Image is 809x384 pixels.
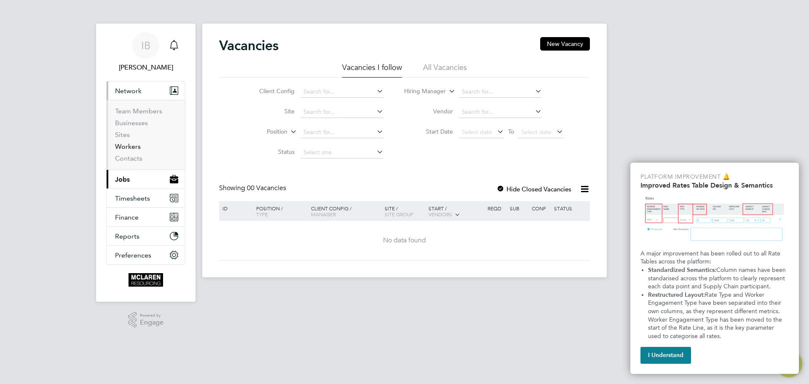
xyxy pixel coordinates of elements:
span: Powered by [140,312,163,319]
li: All Vacancies [423,62,467,78]
input: Search for... [300,126,383,138]
img: mclaren-logo-retina.png [129,273,163,287]
label: Client Config [246,87,295,95]
span: Engage [140,319,163,326]
div: Position / [250,201,309,221]
a: Workers [115,142,141,150]
span: IB [141,40,150,51]
div: Status [552,201,589,215]
strong: Standardized Semantics: [648,266,716,274]
span: To [506,126,517,137]
span: Rate Type and Worker Engagement Type have been separated into their own columns, as they represen... [648,291,784,340]
input: Search for... [300,86,383,98]
span: 00 Vacancies [247,184,286,192]
input: Search for... [459,106,542,118]
button: New Vacancy [540,37,590,51]
span: Column names have been standarised across the platform to clearly represent each data point and S... [648,266,788,290]
a: Contacts [115,154,142,162]
input: Select one [300,147,383,158]
label: Vendor [404,107,453,115]
span: Manager [311,211,336,218]
a: Team Members [115,107,162,115]
span: Preferences [115,251,151,259]
div: No data found [220,236,589,245]
div: Site / [383,201,427,221]
label: Hide Closed Vacancies [496,185,571,193]
div: Reqd [485,201,507,215]
button: I Understand [640,347,691,364]
img: Updated Rates Table Design & Semantics [640,193,789,246]
li: Vacancies I follow [342,62,402,78]
input: Search for... [459,86,542,98]
strong: Restructured Layout: [648,291,705,298]
h2: Vacancies [219,37,279,54]
span: Iryna Blair [106,62,185,73]
span: Finance [115,213,139,221]
div: ID [220,201,250,215]
span: Timesheets [115,194,150,202]
label: Status [246,148,295,156]
span: Reports [115,232,139,240]
a: Businesses [115,119,148,127]
label: Position [239,128,287,136]
span: Type [256,211,268,218]
label: Hiring Manager [397,87,446,96]
nav: Main navigation [96,24,196,302]
label: Site [246,107,295,115]
span: Select date [521,128,552,136]
a: Sites [115,131,130,139]
a: Go to account details [106,32,185,73]
span: Network [115,87,142,95]
p: A major improvement has been rolled out to all Rate Tables across the platform: [640,250,789,266]
span: Jobs [115,175,130,183]
div: Showing [219,184,288,193]
h2: Improved Rates Table Design & Semantics [640,181,789,189]
span: Site Group [385,211,413,218]
div: Conf [530,201,552,215]
div: Client Config / [309,201,383,221]
a: Go to home page [106,273,185,287]
input: Search for... [300,106,383,118]
div: Improved Rate Table Semantics [630,163,799,374]
div: Start / [426,201,485,222]
span: Vendors [429,211,452,218]
label: Start Date [404,128,453,135]
span: Select date [462,128,492,136]
p: Platform Improvement 🔔 [640,173,789,181]
div: Sub [508,201,530,215]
